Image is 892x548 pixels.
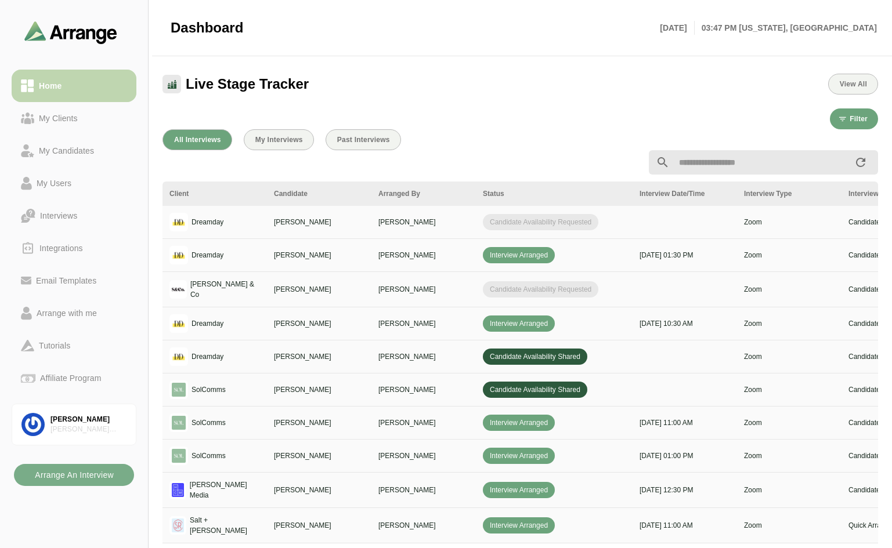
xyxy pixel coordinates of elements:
div: Status [483,188,626,199]
a: Interviews [12,199,136,232]
div: Interview Date/Time [640,188,730,199]
p: [PERSON_NAME] Media [190,480,260,500]
p: Dreamday [192,351,223,362]
span: Interview Arranged [483,517,555,534]
p: [DATE] [660,21,694,35]
div: Tutorials [34,339,75,353]
p: [DATE] 10:30 AM [640,318,730,329]
p: Zoom [744,217,835,227]
p: Salt + [PERSON_NAME] [190,515,260,536]
p: SolComms [192,418,226,428]
span: Filter [849,115,868,123]
a: Integrations [12,232,136,264]
p: [PERSON_NAME] [274,520,364,531]
a: My Clients [12,102,136,135]
p: [PERSON_NAME] [274,384,364,395]
p: [PERSON_NAME] [378,217,469,227]
b: Arrange An Interview [34,464,114,486]
button: Arrange An Interview [14,464,134,486]
p: [DATE] 12:30 PM [640,485,730,495]
div: Interview Type [744,188,835,199]
a: My Candidates [12,135,136,167]
img: logo [169,380,188,399]
i: appended action [854,155,868,169]
span: View All [839,80,867,88]
p: [PERSON_NAME] [378,351,469,362]
span: Interview Arranged [483,247,555,263]
p: [PERSON_NAME] [274,284,364,295]
img: arrangeai-name-small-logo.4d2b8aee.svg [24,21,117,43]
p: [DATE] 01:00 PM [640,451,730,461]
p: [PERSON_NAME] [378,284,469,295]
span: Candidate Availability Requested [483,281,598,297]
div: My Candidates [34,144,99,158]
p: [PERSON_NAME] [378,418,469,428]
p: Zoom [744,384,835,395]
p: [PERSON_NAME] [378,485,469,495]
span: Candidate Availability Shared [483,349,587,365]
p: Dreamday [192,318,223,329]
span: Interview Arranged [483,482,555,498]
p: [PERSON_NAME] [274,318,364,329]
span: Interview Arranged [483,415,555,431]
img: logo [169,413,188,432]
img: logo [169,314,188,333]
img: logo [169,447,188,465]
div: Email Templates [31,274,101,288]
button: My Interviews [244,129,314,150]
span: All Interviews [174,136,221,144]
span: Dashboard [171,19,243,37]
p: Zoom [744,351,835,362]
a: My Users [12,167,136,199]
button: All Interviews [162,129,232,150]
p: Zoom [744,451,835,461]
p: [DATE] 01:30 PM [640,250,730,260]
img: logo [169,481,186,499]
a: Tutorials [12,329,136,362]
p: [PERSON_NAME] [378,318,469,329]
div: Affiliate Program [35,371,106,385]
span: Interview Arranged [483,448,555,464]
p: SolComms [192,384,226,395]
div: Arrange with me [32,306,102,320]
p: [PERSON_NAME] [274,250,364,260]
p: [PERSON_NAME] [274,485,364,495]
div: My Clients [34,111,82,125]
p: [PERSON_NAME] [274,351,364,362]
a: Home [12,70,136,102]
div: Interviews [35,209,82,223]
p: [PERSON_NAME] [274,217,364,227]
a: Affiliate Program [12,362,136,394]
p: [PERSON_NAME] [378,451,469,461]
p: Zoom [744,418,835,428]
p: [PERSON_NAME] [378,384,469,395]
p: Zoom [744,318,835,329]
a: Arrange with me [12,297,136,329]
img: logo [169,280,187,299]
p: [DATE] 11:00 AM [640,418,730,428]
div: [PERSON_NAME] Associates [50,424,127,434]
div: Integrations [35,241,88,255]
p: [PERSON_NAME] & Co [190,279,260,300]
span: Candidate Availability Shared [483,382,587,398]
img: logo [169,347,188,366]
span: Interview Arranged [483,315,555,332]
button: Past Interviews [326,129,401,150]
p: [PERSON_NAME] [274,418,364,428]
img: logo [169,246,188,264]
p: SolComms [192,451,226,461]
div: [PERSON_NAME] [50,415,127,424]
button: View All [828,74,878,95]
p: [PERSON_NAME] [274,451,364,461]
p: 03:47 PM [US_STATE], [GEOGRAPHIC_DATA] [695,21,877,35]
p: Dreamday [192,217,223,227]
span: Live Stage Tracker [186,75,309,93]
div: Candidate [274,188,364,199]
div: Arranged By [378,188,469,199]
span: My Interviews [255,136,303,144]
p: Zoom [744,520,835,531]
p: Zoom [744,485,835,495]
div: Home [34,79,66,93]
button: Filter [830,108,878,129]
span: Past Interviews [337,136,390,144]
